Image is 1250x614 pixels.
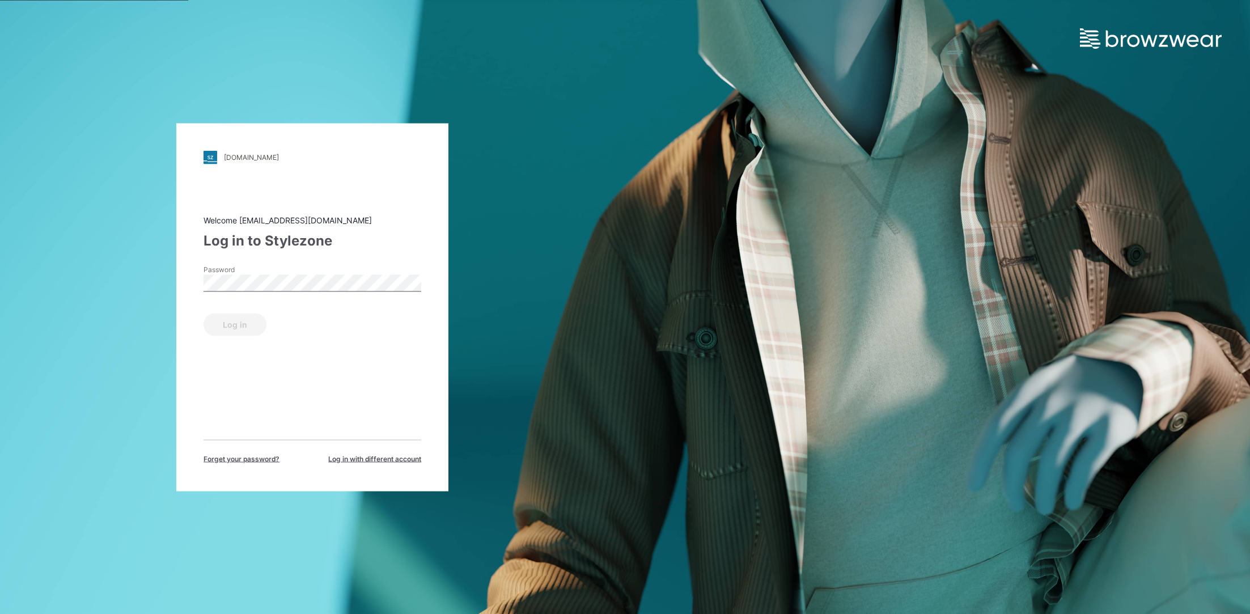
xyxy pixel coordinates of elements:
span: Forget your password? [204,454,279,464]
label: Password [204,264,283,274]
a: [DOMAIN_NAME] [204,150,421,164]
img: browzwear-logo.e42bd6dac1945053ebaf764b6aa21510.svg [1080,28,1222,49]
div: [DOMAIN_NAME] [224,153,279,162]
span: Log in with different account [328,454,421,464]
div: Log in to Stylezone [204,230,421,251]
img: stylezone-logo.562084cfcfab977791bfbf7441f1a819.svg [204,150,217,164]
div: Welcome [EMAIL_ADDRESS][DOMAIN_NAME] [204,214,421,226]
